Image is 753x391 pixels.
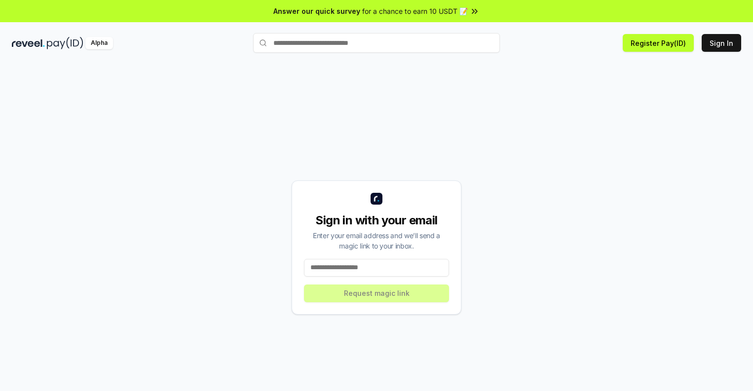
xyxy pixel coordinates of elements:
span: Answer our quick survey [273,6,360,16]
div: Sign in with your email [304,213,449,228]
img: pay_id [47,37,83,49]
span: for a chance to earn 10 USDT 📝 [362,6,468,16]
div: Alpha [85,37,113,49]
div: Enter your email address and we’ll send a magic link to your inbox. [304,230,449,251]
img: logo_small [371,193,382,205]
button: Register Pay(ID) [623,34,694,52]
button: Sign In [702,34,741,52]
img: reveel_dark [12,37,45,49]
